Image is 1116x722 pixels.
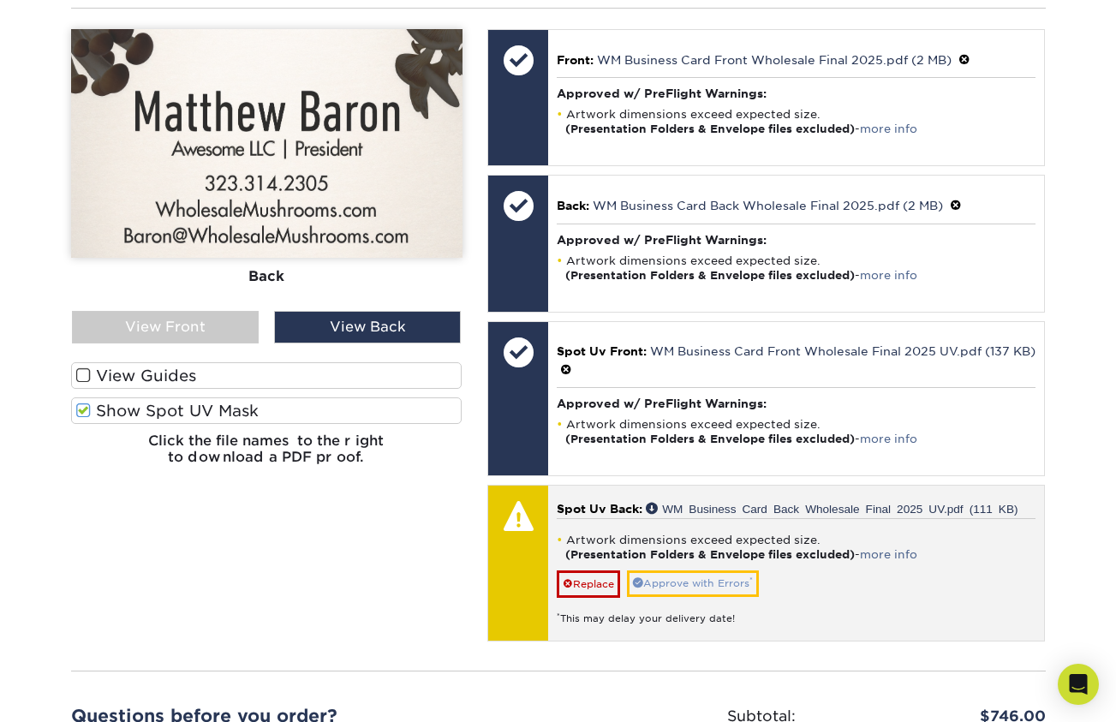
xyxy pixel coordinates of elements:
[565,269,855,282] strong: (Presentation Folders & Envelope files excluded)
[597,53,952,67] a: WM Business Card Front Wholesale Final 2025.pdf (2 MB)
[557,254,1035,283] li: Artwork dimensions exceed expected size. -
[557,397,1035,410] h4: Approved w/ PreFlight Warnings:
[557,417,1035,446] li: Artwork dimensions exceed expected size. -
[860,269,917,282] a: more info
[557,53,594,67] span: Front:
[71,362,463,389] label: View Guides
[274,311,461,343] div: View Back
[1058,664,1099,705] div: Open Intercom Messenger
[860,548,917,561] a: more info
[565,548,855,561] strong: (Presentation Folders & Envelope files excluded)
[557,570,620,598] a: Replace
[593,199,943,212] a: WM Business Card Back Wholesale Final 2025.pdf (2 MB)
[557,107,1035,136] li: Artwork dimensions exceed expected size. -
[71,433,463,479] h6: Click the file names to the right to download a PDF proof.
[557,233,1035,247] h4: Approved w/ PreFlight Warnings:
[557,344,647,358] span: Spot Uv Front:
[557,598,1035,626] div: This may delay your delivery date!
[565,122,855,135] strong: (Presentation Folders & Envelope files excluded)
[860,433,917,445] a: more info
[71,258,463,295] div: Back
[565,433,855,445] strong: (Presentation Folders & Envelope files excluded)
[557,87,1035,100] h4: Approved w/ PreFlight Warnings:
[557,502,642,516] span: Spot Uv Back:
[557,533,1035,562] li: Artwork dimensions exceed expected size. -
[627,570,759,597] a: Approve with Errors*
[557,199,589,212] span: Back:
[71,397,463,424] label: Show Spot UV Mask
[860,122,917,135] a: more info
[650,344,1035,358] a: WM Business Card Front Wholesale Final 2025 UV.pdf (137 KB)
[72,311,259,343] div: View Front
[646,502,1018,514] a: WM Business Card Back Wholesale Final 2025 UV.pdf (111 KB)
